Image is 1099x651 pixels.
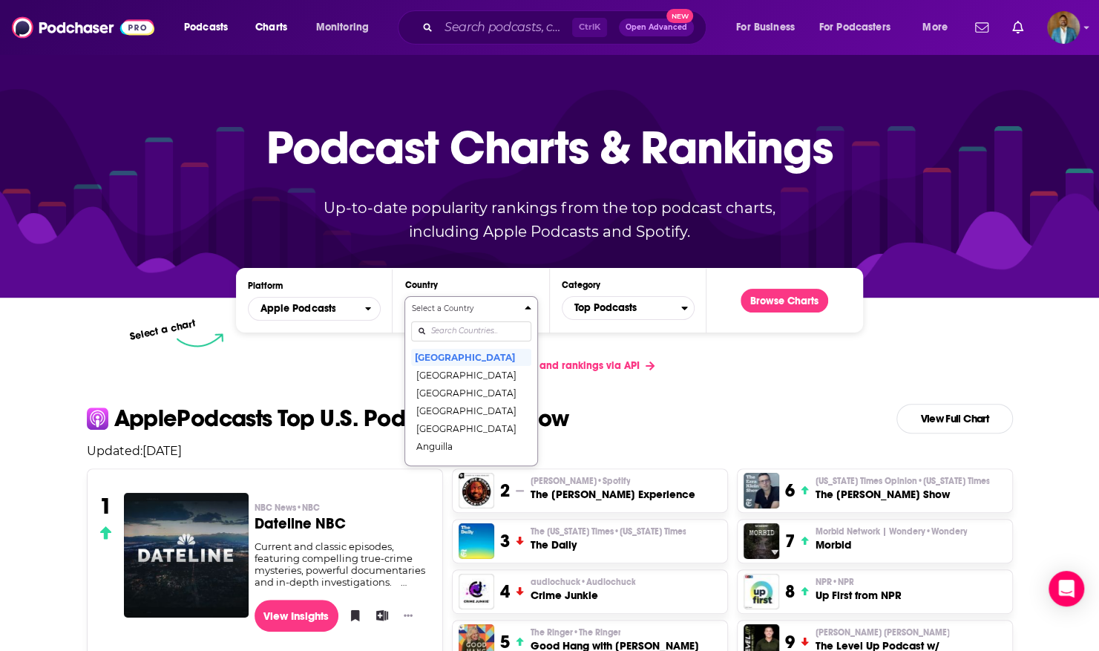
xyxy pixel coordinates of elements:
[99,493,112,520] h3: 1
[530,588,635,603] h3: Crime Junkie
[741,289,828,313] button: Browse Charts
[530,475,630,487] span: [PERSON_NAME]
[613,526,686,537] span: • [US_STATE] Times
[411,402,531,419] button: [GEOGRAPHIC_DATA]
[530,475,695,487] p: Joe Rogan • Spotify
[174,16,247,39] button: open menu
[260,304,335,314] span: Apple Podcasts
[530,526,686,537] p: The New York Times • New York Times
[815,526,967,537] span: Morbid Network | Wondery
[459,523,494,559] img: The Daily
[459,473,494,508] img: The Joe Rogan Experience
[562,296,695,320] button: Categories
[411,384,531,402] button: [GEOGRAPHIC_DATA]
[412,10,721,45] div: Search podcasts, credits, & more...
[124,493,249,617] a: Dateline NBC
[726,16,813,39] button: open menu
[266,99,833,195] p: Podcast Charts & Rankings
[255,502,430,514] p: NBC News • NBC
[411,321,531,341] input: Search Countries...
[344,604,359,627] button: Bookmark Podcast
[1049,571,1084,606] div: Open Intercom Messenger
[744,574,779,609] img: Up First from NPR
[815,475,989,487] span: [US_STATE] Times Opinion
[815,537,967,552] h3: Morbid
[530,627,698,638] p: The Ringer • The Ringer
[114,407,569,431] p: Apple Podcasts Top U.S. Podcasts Right Now
[815,627,949,638] span: [PERSON_NAME] [PERSON_NAME]
[444,359,640,372] span: Get podcast charts and rankings via API
[925,526,967,537] span: • Wondery
[596,476,630,486] span: • Spotify
[75,444,1025,458] p: Updated: [DATE]
[500,580,510,603] h3: 4
[666,9,693,23] span: New
[248,297,381,321] h2: Platforms
[744,523,779,559] a: Morbid
[819,17,890,38] span: For Podcasters
[530,475,695,502] a: [PERSON_NAME]•SpotifyThe [PERSON_NAME] Experience
[459,574,494,609] a: Crime Junkie
[785,480,795,502] h3: 6
[736,17,795,38] span: For Business
[815,576,901,588] p: NPR • NPR
[815,576,853,588] span: NPR
[248,297,381,321] button: open menu
[530,526,686,537] span: The [US_STATE] Times
[744,473,779,508] a: The Ezra Klein Show
[922,17,948,38] span: More
[815,576,901,603] a: NPR•NPRUp First from NPR
[255,600,338,632] a: View Insights
[815,475,989,487] p: New York Times Opinion • New York Times
[124,493,249,618] a: Dateline NBC
[572,627,620,638] span: • The Ringer
[306,16,388,39] button: open menu
[12,13,154,42] img: Podchaser - Follow, Share and Rate Podcasts
[626,24,687,31] span: Open Advanced
[129,317,197,343] p: Select a chart
[246,16,296,39] a: Charts
[295,196,805,243] p: Up-to-date popularity rankings from the top podcast charts, including Apple Podcasts and Spotify.
[785,580,795,603] h3: 8
[398,608,419,623] button: Show More Button
[255,540,430,588] div: Current and classic episodes, featuring compelling true-crime mysteries, powerful documentaries a...
[530,487,695,502] h3: The [PERSON_NAME] Experience
[184,17,228,38] span: Podcasts
[439,16,572,39] input: Search podcasts, credits, & more...
[530,627,620,638] span: The Ringer
[1047,11,1080,44] img: User Profile
[371,604,386,627] button: Add to List
[619,19,694,36] button: Open AdvancedNew
[411,419,531,437] button: [GEOGRAPHIC_DATA]
[562,295,681,321] span: Top Podcasts
[896,404,1013,434] a: View Full Chart
[316,17,369,38] span: Monitoring
[815,487,989,502] h3: The [PERSON_NAME] Show
[815,627,1005,638] p: Paul Alex Espinoza
[500,530,510,552] h3: 3
[1006,15,1029,40] a: Show notifications dropdown
[1047,11,1080,44] button: Show profile menu
[1047,11,1080,44] span: Logged in as smortier42491
[912,16,966,39] button: open menu
[815,526,967,537] p: Morbid Network | Wondery • Wondery
[530,576,635,588] span: audiochuck
[530,537,686,552] h3: The Daily
[815,475,989,502] a: [US_STATE] Times Opinion•[US_STATE] TimesThe [PERSON_NAME] Show
[411,366,531,384] button: [GEOGRAPHIC_DATA]
[530,526,686,552] a: The [US_STATE] Times•[US_STATE] TimesThe Daily
[810,16,912,39] button: open menu
[255,502,430,540] a: NBC News•NBCDateline NBC
[411,455,531,473] button: [GEOGRAPHIC_DATA]
[530,576,635,603] a: audiochuck•AudiochuckCrime Junkie
[969,15,994,40] a: Show notifications dropdown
